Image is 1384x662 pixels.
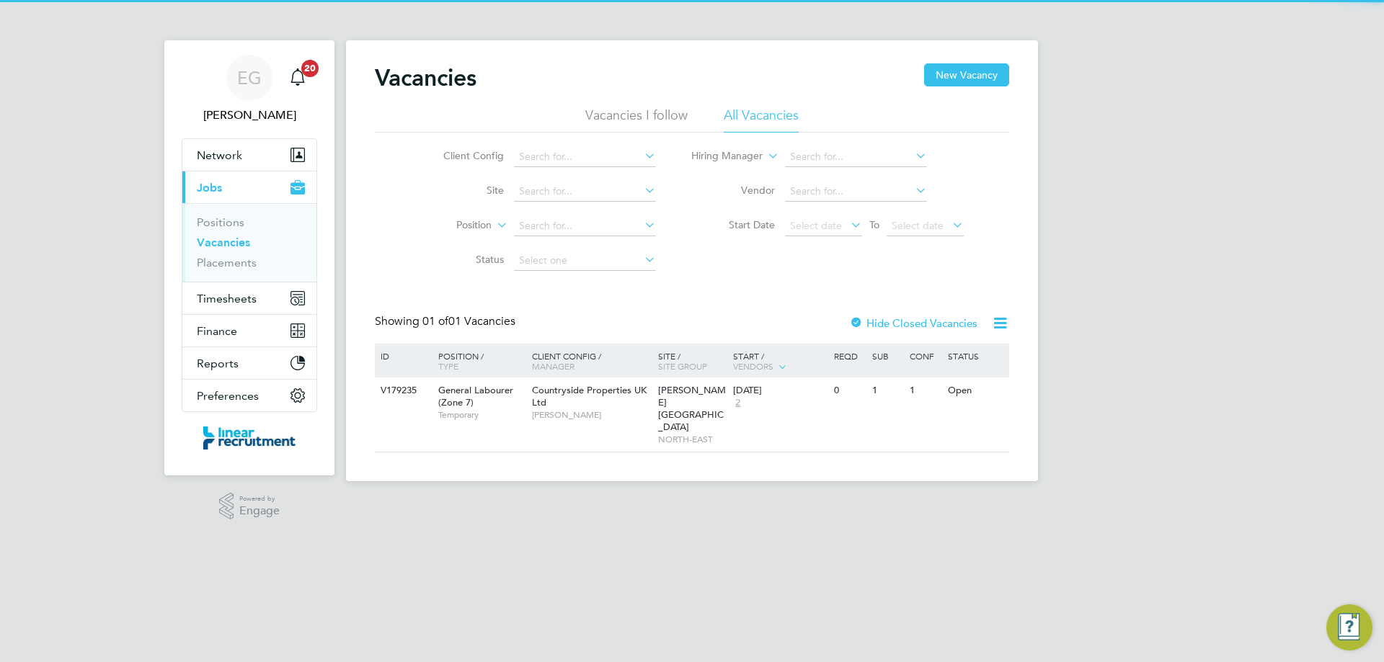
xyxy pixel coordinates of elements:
span: Countryside Properties UK Ltd [532,384,647,408]
div: 1 [906,377,944,404]
span: Type [438,360,458,372]
span: [PERSON_NAME] [532,409,651,421]
label: Site [421,184,504,197]
label: Start Date [692,218,775,231]
button: Jobs [182,171,316,203]
input: Search for... [785,182,927,202]
span: Network [197,148,242,162]
input: Search for... [785,147,927,167]
div: Open [944,377,1007,404]
a: Vacancies [197,236,250,249]
label: Position [409,218,492,233]
span: 2 [733,397,742,409]
span: Powered by [239,493,280,505]
div: Sub [869,344,906,368]
span: Timesheets [197,292,257,305]
label: Vendor [692,184,775,197]
div: Showing [375,314,518,329]
span: EG [237,68,262,87]
img: linearrecruitment-logo-retina.png [203,426,296,449]
button: Engage Resource Center [1326,604,1372,650]
span: [PERSON_NAME][GEOGRAPHIC_DATA] [658,384,726,433]
div: Client Config / [528,344,655,378]
div: ID [377,344,427,368]
div: Conf [906,344,944,368]
span: Select date [790,219,842,232]
span: Reports [197,357,239,370]
span: Vendors [733,360,773,372]
span: Jobs [197,181,222,194]
span: Site Group [658,360,707,372]
div: [DATE] [733,385,827,397]
a: Positions [197,215,244,229]
div: 1 [869,377,906,404]
div: Start / [729,344,830,380]
span: Finance [197,324,237,338]
nav: Main navigation [164,40,334,475]
input: Search for... [514,182,656,202]
a: 20 [283,55,312,101]
label: Hide Closed Vacancies [849,316,977,330]
input: Search for... [514,147,656,167]
li: Vacancies I follow [585,107,688,133]
label: Client Config [421,149,504,162]
button: Network [182,139,316,171]
a: Go to home page [182,426,317,449]
span: Engage [239,505,280,517]
input: Select one [514,251,656,271]
span: Eshanthi Goonetilleke [182,107,317,124]
label: Hiring Manager [680,149,763,164]
span: NORTH-EAST [658,434,727,445]
a: EG[PERSON_NAME] [182,55,317,124]
span: Preferences [197,389,259,403]
div: V179235 [377,377,427,404]
span: 01 Vacancies [422,314,515,328]
a: Placements [197,256,257,269]
button: Finance [182,315,316,346]
span: 01 of [422,314,448,328]
input: Search for... [514,216,656,236]
div: 0 [830,377,868,404]
button: New Vacancy [924,63,1009,86]
li: All Vacancies [724,107,799,133]
button: Reports [182,347,316,379]
button: Timesheets [182,282,316,314]
span: Temporary [438,409,525,421]
span: General Labourer (Zone 7) [438,384,513,408]
span: 20 [301,60,319,77]
a: Powered byEngage [219,493,280,520]
button: Preferences [182,380,316,411]
div: Status [944,344,1007,368]
span: To [865,215,884,234]
div: Reqd [830,344,868,368]
span: Manager [532,360,575,372]
h2: Vacancies [375,63,476,92]
div: Position / [427,344,528,378]
label: Status [421,253,504,266]
div: Jobs [182,203,316,282]
div: Site / [655,344,730,378]
span: Select date [892,219,944,232]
